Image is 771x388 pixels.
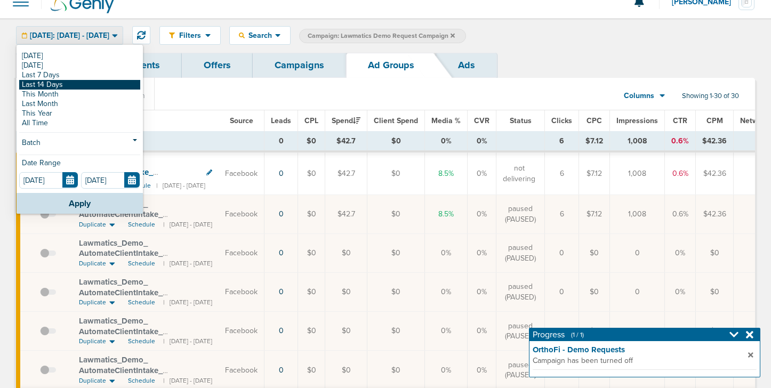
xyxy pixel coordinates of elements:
[230,116,253,125] span: Source
[545,151,579,195] td: 6
[425,151,468,195] td: 8.5%
[325,312,367,351] td: $0
[496,312,545,351] td: paused (PAUSED)
[346,53,436,78] a: Ad Groups
[696,151,734,195] td: $42.36
[425,132,468,152] td: 0%
[19,159,140,172] div: Date Range
[279,366,284,375] a: 0
[374,116,418,125] span: Client Spend
[696,272,734,311] td: $0
[468,312,496,351] td: 0%
[19,109,140,118] a: This Year
[551,116,572,125] span: Clicks
[325,195,367,234] td: $42.7
[367,312,425,351] td: $0
[298,272,325,311] td: $0
[279,326,284,335] a: 0
[219,195,264,234] td: Facebook
[298,132,325,152] td: $0
[298,151,325,195] td: $0
[219,312,264,351] td: Facebook
[19,90,140,99] a: This Month
[706,116,723,125] span: CPM
[436,53,497,78] a: Ads
[579,233,610,272] td: $0
[431,116,461,125] span: Media %
[367,195,425,234] td: $0
[616,116,658,125] span: Impressions
[128,298,155,307] span: Schedule
[279,169,284,178] a: 0
[279,248,284,257] a: 0
[163,220,212,229] small: | [DATE] - [DATE]
[468,233,496,272] td: 0%
[579,151,610,195] td: $7.12
[665,195,696,234] td: 0.6%
[545,233,579,272] td: 0
[545,132,579,152] td: 6
[468,272,496,311] td: 0%
[579,132,610,152] td: $7.12
[79,298,106,307] span: Duplicate
[510,116,532,125] span: Status
[219,233,264,272] td: Facebook
[624,91,654,101] span: Columns
[579,312,610,351] td: $0
[79,220,106,229] span: Duplicate
[79,337,106,346] span: Duplicate
[673,116,687,125] span: CTR
[19,118,140,128] a: All Time
[19,80,140,90] a: Last 14 Days
[79,316,184,367] span: Lawmatics_ Demo_ AutomateClientIntake_ ElimManualIntake_ Attorney_ [DATE]_ leads?id=189&cmp_ id=9...
[496,233,545,272] td: paused (PAUSED)
[182,53,253,78] a: Offers
[19,51,140,61] a: [DATE]
[16,53,108,78] a: Dashboard
[30,32,109,39] span: [DATE]: [DATE] - [DATE]
[696,233,734,272] td: $0
[219,272,264,311] td: Facebook
[298,312,325,351] td: $0
[298,195,325,234] td: $0
[610,132,665,152] td: 1,008
[425,312,468,351] td: 0%
[128,220,155,229] span: Schedule
[298,233,325,272] td: $0
[503,163,535,184] span: not delivering
[325,132,367,152] td: $42.7
[545,195,579,234] td: 6
[304,116,318,125] span: CPL
[425,233,468,272] td: 0%
[19,61,140,70] a: [DATE]
[163,259,212,268] small: | [DATE] - [DATE]
[128,337,155,346] span: Schedule
[533,344,748,355] strong: OrthoFi - Demo Requests
[79,238,202,289] span: Lawmatics_ Demo_ AutomateClientIntake_ ElimManualIntake_ Attorney_ [DATE]_ newimages?id=189&cmp_ ...
[587,116,602,125] span: CPC
[533,329,584,340] h4: Progress
[665,151,696,195] td: 0.6%
[128,259,155,268] span: Schedule
[332,116,360,125] span: Spend
[245,31,275,40] span: Search
[468,195,496,234] td: 0%
[665,272,696,311] td: 0%
[665,312,696,351] td: 0%
[163,376,212,385] small: | [DATE] - [DATE]
[682,92,739,101] span: Showing 1-30 of 30
[696,312,734,351] td: $0
[79,277,212,318] span: Lawmatics_ Demo_ AutomateClientIntake_ ElimManualIntake_ Attorney_ [DATE]?id=189&cmp_ id=9658066
[128,376,155,385] span: Schedule
[163,298,212,307] small: | [DATE] - [DATE]
[610,151,665,195] td: 1,008
[325,151,367,195] td: $42.7
[610,195,665,234] td: 1,008
[163,337,212,346] small: | [DATE] - [DATE]
[308,31,455,41] span: Campaign: Lawmatics Demo Request Campaign
[579,195,610,234] td: $7.12
[696,132,734,152] td: $42.36
[610,272,665,311] td: 0
[219,151,264,195] td: Facebook
[579,272,610,311] td: $0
